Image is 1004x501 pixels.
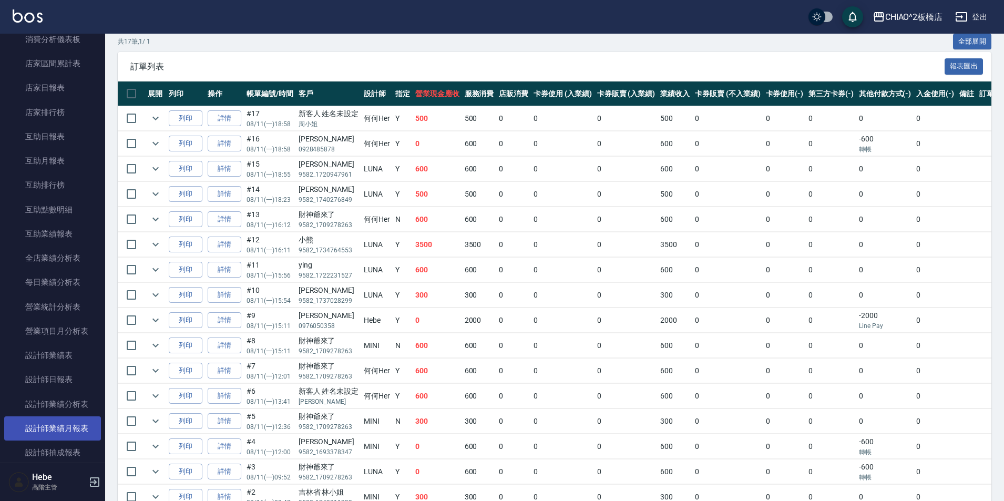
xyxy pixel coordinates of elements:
[4,441,101,465] a: 設計師抽成報表
[531,232,595,257] td: 0
[692,232,763,257] td: 0
[856,131,914,156] td: -600
[393,182,413,207] td: Y
[531,308,595,333] td: 0
[496,333,531,358] td: 0
[393,131,413,156] td: Y
[361,157,393,181] td: LUNA
[299,220,359,230] p: 9582_1709278263
[13,9,43,23] img: Logo
[914,232,957,257] td: 0
[299,246,359,255] p: 9582_1734764553
[148,338,163,353] button: expand row
[763,333,806,358] td: 0
[413,333,462,358] td: 600
[208,438,241,455] a: 詳情
[169,312,202,329] button: 列印
[4,149,101,173] a: 互助月報表
[299,361,359,372] div: 財神爺來了
[413,283,462,308] td: 300
[393,207,413,232] td: N
[496,157,531,181] td: 0
[244,384,296,408] td: #6
[4,198,101,222] a: 互助點數明細
[299,310,359,321] div: [PERSON_NAME]
[169,110,202,127] button: 列印
[658,131,692,156] td: 600
[496,81,531,106] th: 店販消費
[595,359,658,383] td: 0
[806,283,856,308] td: 0
[595,283,658,308] td: 0
[496,131,531,156] td: 0
[299,296,359,305] p: 9582_1737028299
[4,392,101,416] a: 設計師業績分析表
[763,359,806,383] td: 0
[4,222,101,246] a: 互助業績報表
[692,81,763,106] th: 卡券販賣 (不入業績)
[595,182,658,207] td: 0
[763,81,806,106] th: 卡券使用(-)
[299,234,359,246] div: 小熊
[148,161,163,177] button: expand row
[496,207,531,232] td: 0
[247,321,293,331] p: 08/11 (一) 15:11
[856,359,914,383] td: 0
[531,283,595,308] td: 0
[148,388,163,404] button: expand row
[692,283,763,308] td: 0
[299,184,359,195] div: [PERSON_NAME]
[208,237,241,253] a: 詳情
[118,37,150,46] p: 共 17 筆, 1 / 1
[299,119,359,129] p: 周小姐
[462,333,497,358] td: 600
[658,106,692,131] td: 500
[393,232,413,257] td: Y
[462,258,497,282] td: 600
[531,81,595,106] th: 卡券使用 (入業績)
[462,182,497,207] td: 500
[658,182,692,207] td: 500
[208,136,241,152] a: 詳情
[763,182,806,207] td: 0
[299,159,359,170] div: [PERSON_NAME]
[531,359,595,383] td: 0
[856,333,914,358] td: 0
[361,207,393,232] td: 何何Her
[148,186,163,202] button: expand row
[531,106,595,131] td: 0
[462,131,497,156] td: 600
[658,384,692,408] td: 600
[148,363,163,379] button: expand row
[148,438,163,454] button: expand row
[413,81,462,106] th: 營業現金應收
[361,333,393,358] td: MINI
[692,157,763,181] td: 0
[393,359,413,383] td: Y
[148,211,163,227] button: expand row
[531,258,595,282] td: 0
[692,258,763,282] td: 0
[208,312,241,329] a: 詳情
[244,131,296,156] td: #16
[763,384,806,408] td: 0
[914,131,957,156] td: 0
[595,207,658,232] td: 0
[169,363,202,379] button: 列印
[531,384,595,408] td: 0
[393,81,413,106] th: 指定
[496,359,531,383] td: 0
[806,384,856,408] td: 0
[244,333,296,358] td: #8
[299,145,359,154] p: 0928485878
[914,283,957,308] td: 0
[4,343,101,367] a: 設計師業績表
[32,483,86,492] p: 高階主管
[951,7,991,27] button: 登出
[299,271,359,280] p: 9582_1722231527
[462,232,497,257] td: 3500
[462,207,497,232] td: 600
[169,262,202,278] button: 列印
[692,308,763,333] td: 0
[658,359,692,383] td: 600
